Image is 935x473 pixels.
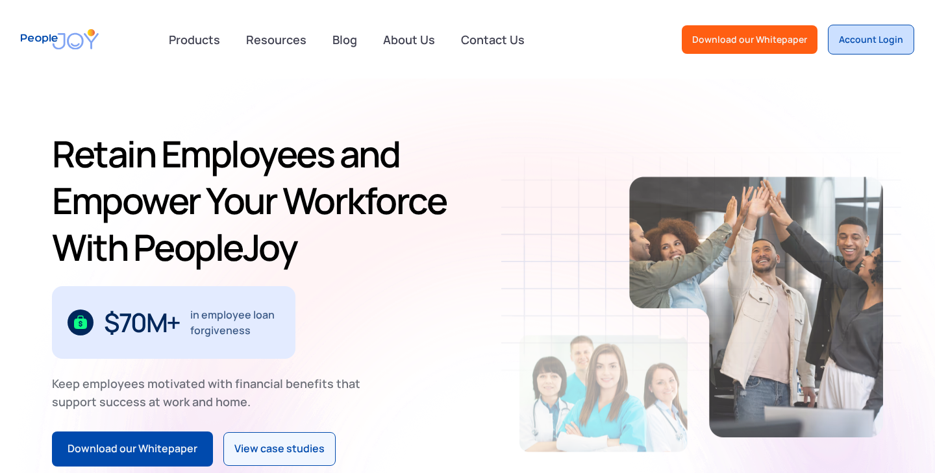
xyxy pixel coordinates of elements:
[223,432,336,466] a: View case studies
[629,176,883,437] img: Retain-Employees-PeopleJoy
[453,25,532,54] a: Contact Us
[325,25,365,54] a: Blog
[234,441,325,457] div: View case studies
[52,374,371,411] div: Keep employees motivated with financial benefits that support success at work and home.
[238,25,314,54] a: Resources
[68,441,197,457] div: Download our Whitepaper
[21,21,99,58] a: home
[682,25,817,54] a: Download our Whitepaper
[828,25,914,55] a: Account Login
[104,312,180,333] div: $70M+
[190,307,280,338] div: in employee loan forgiveness
[52,286,295,359] div: 1 / 3
[692,33,807,46] div: Download our Whitepaper
[375,25,443,54] a: About Us
[519,335,688,452] img: Retain-Employees-PeopleJoy
[839,33,903,46] div: Account Login
[161,27,228,53] div: Products
[52,130,462,271] h1: Retain Employees and Empower Your Workforce With PeopleJoy
[52,431,213,467] a: Download our Whitepaper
